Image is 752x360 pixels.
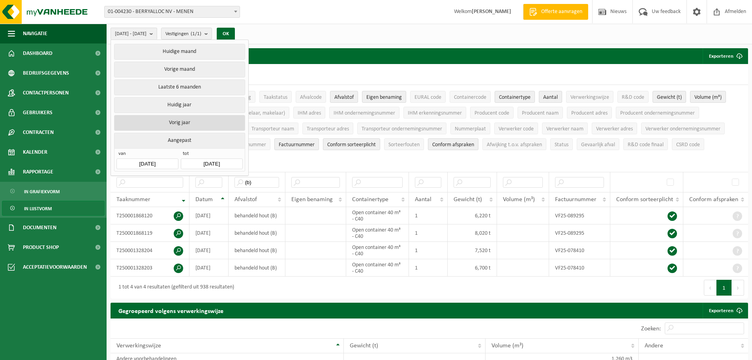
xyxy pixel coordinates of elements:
[23,103,53,123] span: Gebruikers
[455,126,486,132] span: Nummerplaat
[549,259,610,277] td: VF25-078410
[366,94,402,100] span: Eigen benaming
[357,123,446,134] button: Transporteur ondernemingsnummerTransporteur ondernemingsnummer : Activate to sort
[24,184,60,199] span: In grafiekvorm
[571,110,608,116] span: Producent adres
[229,242,285,259] td: behandeld hout (B)
[454,196,482,203] span: Gewicht (t)
[566,91,613,103] button: VerwerkingswijzeVerwerkingswijze: Activate to sort
[448,259,497,277] td: 6,700 t
[570,94,609,100] span: Verwerkingswijze
[327,142,376,148] span: Conform sorteerplicht
[350,343,378,349] span: Gewicht (t)
[482,138,546,150] button: Afwijking t.o.v. afsprakenAfwijking t.o.v. afspraken: Activate to sort
[346,207,409,224] td: Open container 40 m³ - C40
[549,224,610,242] td: VF25-089295
[494,123,538,134] button: Verwerker codeVerwerker code: Activate to sort
[620,110,695,116] span: Producent ondernemingsnummer
[334,110,395,116] span: IHM ondernemingsnummer
[259,91,292,103] button: TaakstatusTaakstatus: Activate to sort
[116,151,178,158] span: van
[622,94,644,100] span: R&D code
[410,91,446,103] button: EURAL codeEURAL code: Activate to sort
[23,218,56,237] span: Documenten
[409,207,447,224] td: 1
[414,94,441,100] span: EURAL code
[247,123,298,134] button: Transporteur naamTransporteur naam: Activate to sort
[165,28,201,40] span: Vestigingen
[229,224,285,242] td: behandeld hout (B)
[298,110,321,116] span: IHM adres
[23,63,69,83] span: Bedrijfsgegevens
[703,303,747,319] a: Exporteren
[388,142,420,148] span: Sorteerfouten
[330,91,358,103] button: AfvalstofAfvalstof: Activate to sort
[189,207,229,224] td: [DATE]
[454,94,486,100] span: Containercode
[474,110,509,116] span: Producent code
[689,196,738,203] span: Conform afspraken
[657,94,682,100] span: Gewicht (t)
[2,201,105,216] a: In lijstvorm
[415,196,431,203] span: Aantal
[596,126,633,132] span: Verwerker adres
[111,28,157,40] button: [DATE] - [DATE]
[409,224,447,242] td: 1
[523,4,588,20] a: Offerte aanvragen
[111,259,189,277] td: T250001328203
[362,91,406,103] button: Eigen benamingEigen benaming: Activate to sort
[114,79,245,95] button: Laatste 6 maanden
[487,142,542,148] span: Afwijking t.o.v. afspraken
[592,123,637,134] button: Verwerker adresVerwerker adres: Activate to sort
[293,107,325,119] button: IHM adresIHM adres: Activate to sort
[296,91,326,103] button: AfvalcodeAfvalcode: Activate to sort
[549,242,610,259] td: VF25-078410
[549,207,610,224] td: VF25-089295
[522,110,559,116] span: Producent naam
[362,126,442,132] span: Transporteur ondernemingsnummer
[217,28,235,40] button: OK
[115,28,146,40] span: [DATE] - [DATE]
[329,107,399,119] button: IHM ondernemingsnummerIHM ondernemingsnummer: Activate to sort
[346,242,409,259] td: Open container 40 m³ - C40
[23,43,53,63] span: Dashboard
[616,107,699,119] button: Producent ondernemingsnummerProducent ondernemingsnummer: Activate to sort
[114,97,245,113] button: Huidig jaar
[581,142,615,148] span: Gevaarlijk afval
[229,207,285,224] td: behandeld hout (B)
[628,142,664,148] span: R&D code finaal
[111,224,189,242] td: T250001868119
[448,224,497,242] td: 8,020 t
[116,343,161,349] span: Verwerkingswijze
[334,94,354,100] span: Afvalstof
[251,126,294,132] span: Transporteur naam
[448,242,497,259] td: 7,520 t
[114,133,245,148] button: Aangepast
[539,8,584,16] span: Offerte aanvragen
[539,91,562,103] button: AantalAantal: Activate to sort
[403,107,466,119] button: IHM erkenningsnummerIHM erkenningsnummer: Activate to sort
[274,138,319,150] button: FactuurnummerFactuurnummer: Activate to sort
[307,126,349,132] span: Transporteur adres
[24,201,52,216] span: In lijstvorm
[546,126,583,132] span: Verwerker naam
[503,196,535,203] span: Volume (m³)
[641,123,725,134] button: Verwerker ondernemingsnummerVerwerker ondernemingsnummer: Activate to sort
[114,62,245,77] button: Vorige maand
[23,142,47,162] span: Kalender
[346,224,409,242] td: Open container 40 m³ - C40
[645,126,720,132] span: Verwerker ondernemingsnummer
[623,138,668,150] button: R&D code finaalR&amp;D code finaal: Activate to sort
[23,83,69,103] span: Contactpersonen
[291,196,333,203] span: Eigen benaming
[111,242,189,259] td: T250001328204
[23,123,54,142] span: Contracten
[116,196,150,203] span: Taaknummer
[189,224,229,242] td: [DATE]
[279,142,315,148] span: Factuurnummer
[346,259,409,277] td: Open container 40 m³ - C40
[470,107,514,119] button: Producent codeProducent code: Activate to sort
[690,91,726,103] button: Volume (m³)Volume (m³): Activate to sort
[450,91,491,103] button: ContainercodeContainercode: Activate to sort
[499,94,531,100] span: Containertype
